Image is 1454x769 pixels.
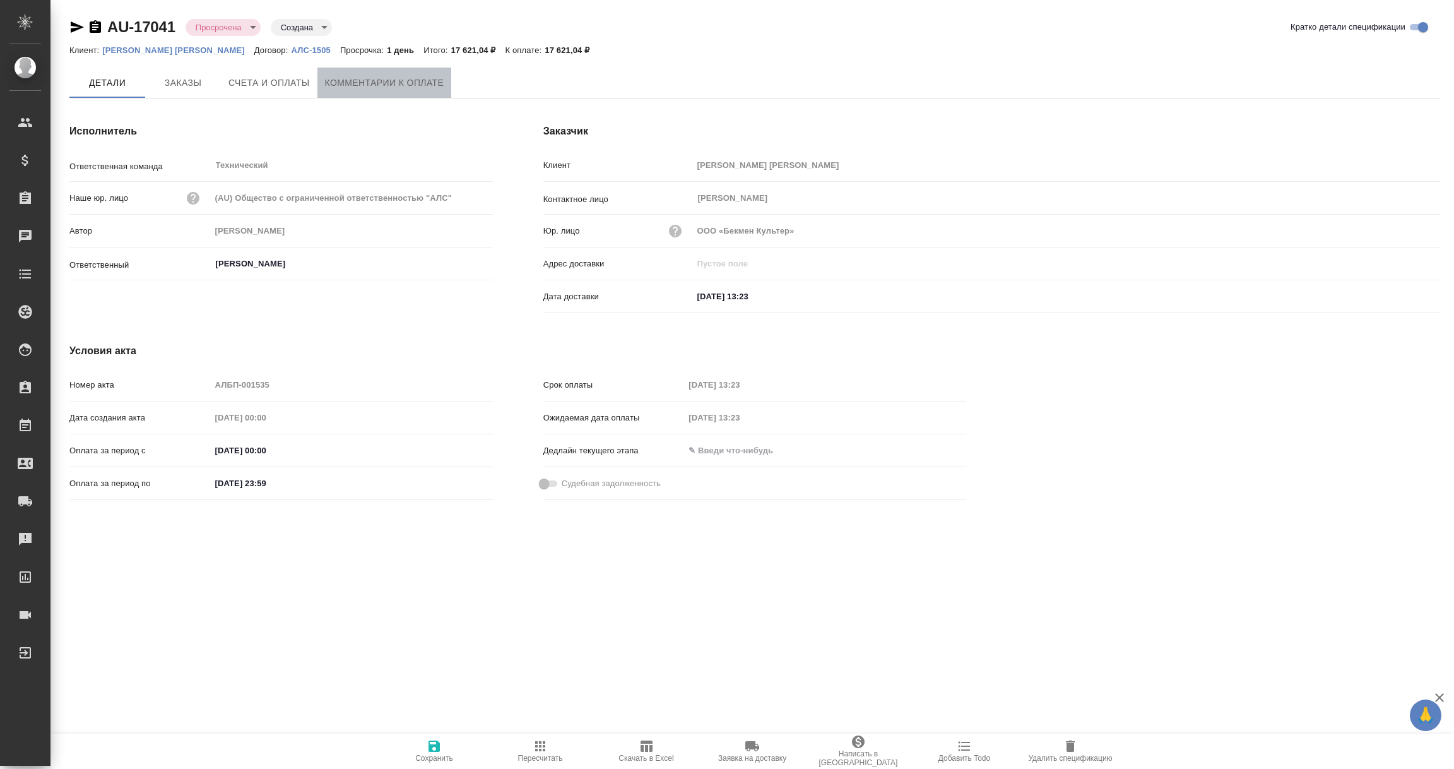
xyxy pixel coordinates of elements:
p: Ответственный [69,259,211,271]
span: 🙏 [1415,702,1436,729]
input: Пустое поле [211,408,321,427]
p: Дедлайн текущего этапа [543,444,685,457]
p: Адрес доставки [543,258,693,270]
p: Ожидаемая дата оплаты [543,412,685,424]
div: Просрочена [186,19,261,36]
p: Договор: [254,45,292,55]
button: Open [486,263,488,265]
input: Пустое поле [693,222,1440,240]
p: Оплата за период с [69,444,211,457]
p: Клиент [543,159,693,172]
span: Кратко детали спецификации [1291,21,1405,33]
input: ✎ Введи что-нибудь [211,441,321,460]
input: Пустое поле [684,376,795,394]
input: ✎ Введи что-нибудь [211,474,321,492]
input: Пустое поле [211,189,493,207]
button: Скопировать ссылку [88,20,103,35]
p: 17 621,04 ₽ [451,45,505,55]
a: AU-17041 [107,18,175,35]
p: Юр. лицо [543,225,580,237]
input: Пустое поле [684,408,795,427]
p: Номер акта [69,379,211,391]
button: Скопировать ссылку для ЯМессенджера [69,20,85,35]
input: ✎ Введи что-нибудь [693,287,803,306]
p: Срок оплаты [543,379,685,391]
span: Комментарии к оплате [325,75,444,91]
p: Клиент: [69,45,102,55]
p: Ответственная команда [69,160,211,173]
p: Дата доставки [543,290,693,303]
p: 1 день [387,45,423,55]
p: [PERSON_NAME] [PERSON_NAME] [102,45,254,55]
input: Пустое поле [211,222,493,240]
h4: Исполнитель [69,124,493,139]
button: 🙏 [1410,700,1441,731]
button: Создана [277,22,317,33]
p: Автор [69,225,211,237]
h4: Условия акта [69,343,966,359]
p: Оплата за период по [69,477,211,490]
p: Дата создания акта [69,412,211,424]
a: АЛС-1505 [291,44,340,55]
span: Судебная задолженность [562,477,661,490]
p: 17 621,04 ₽ [545,45,599,55]
div: Просрочена [271,19,332,36]
p: Просрочка: [340,45,387,55]
p: Итого: [423,45,451,55]
p: Контактное лицо [543,193,693,206]
h4: Заказчик [543,124,1440,139]
input: Пустое поле [211,376,493,394]
p: К оплате: [505,45,545,55]
span: Детали [77,75,138,91]
span: Заказы [153,75,213,91]
input: Пустое поле [693,156,1440,174]
input: ✎ Введи что-нибудь [684,441,795,460]
input: Пустое поле [693,254,1440,273]
button: Просрочена [192,22,245,33]
a: [PERSON_NAME] [PERSON_NAME] [102,44,254,55]
p: АЛС-1505 [291,45,340,55]
p: Наше юр. лицо [69,192,128,205]
span: Счета и оплаты [228,75,310,91]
